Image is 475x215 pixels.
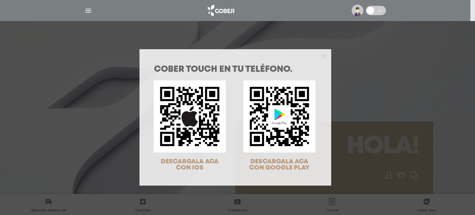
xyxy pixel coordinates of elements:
[243,80,315,153] img: qr-code
[249,159,310,171] span: DESCARGALA ACA CON GOOGLE PLAY
[161,159,219,171] span: DESCARGALA ACA CON IOS
[154,80,226,153] img: qr-code
[322,53,326,58] button: Close
[154,65,317,74] h1: COBER TOUCH en tu teléfono.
